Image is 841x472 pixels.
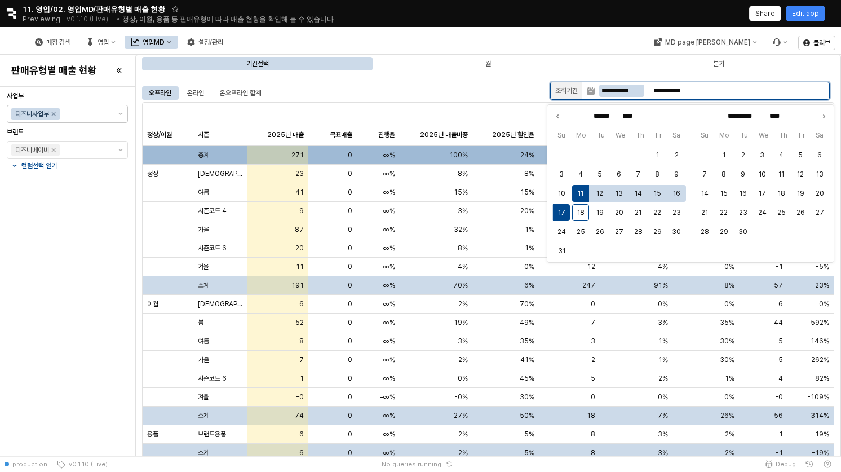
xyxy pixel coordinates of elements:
div: 오프라인 [142,86,178,100]
span: 소계 [198,448,209,457]
span: [DEMOGRAPHIC_DATA] [198,299,243,308]
div: 분기 [713,57,724,70]
p: Share [755,9,775,18]
p: 클리브 [813,38,830,47]
span: 191 [291,281,304,290]
span: 45% [520,374,534,383]
button: 클리브 [798,36,835,50]
span: 0% [724,299,734,308]
button: 2025-09-30 [734,223,751,240]
span: 봄 [198,318,203,327]
button: 2025-08-20 [610,204,627,221]
span: 15% [454,188,468,197]
span: 2025년 매출비중 [420,130,468,139]
button: 설정/관리 [180,36,230,49]
span: -19% [812,430,829,439]
span: 정상 [147,169,158,178]
span: 19% [454,318,468,327]
span: 11 [296,262,304,271]
button: 2025-09-08 [715,166,732,183]
span: 7 [299,355,304,364]
button: 2025-09-03 [754,147,771,164]
span: 진행율 [378,130,395,139]
button: 2025-09-18 [773,185,790,202]
span: 0 [348,374,352,383]
span: 41% [520,355,534,364]
span: 0 [348,430,352,439]
span: Su [552,130,570,141]
button: 2025-09-26 [792,204,809,221]
button: 컬럼선택 열기 [11,161,123,170]
span: 32% [454,225,468,234]
span: ∞% [383,225,395,234]
span: 35% [720,318,734,327]
span: 0% [724,262,734,271]
span: 2% [725,430,734,439]
span: Sa [667,130,686,141]
span: -57 [771,281,783,290]
button: 2025-08-11 [572,185,589,202]
button: 제안 사항 표시 [114,105,127,122]
span: 여름 [198,337,209,346]
span: ∞% [383,281,395,290]
span: Sa [811,130,829,141]
button: Debug [760,456,800,472]
button: 2025-08-07 [630,166,647,183]
span: 1 [300,374,304,383]
span: 30% [520,392,534,402]
button: 2025-08-06 [610,166,627,183]
button: 2025-08-13 [610,185,627,202]
div: 조회기간 [555,85,578,96]
span: 26% [720,411,734,420]
button: 2025-08-19 [591,204,608,221]
button: 2025-09-12 [792,166,809,183]
button: 2025-08-28 [630,223,647,240]
span: Tu [734,130,753,141]
span: 0 [348,244,352,253]
button: 2025-08-05 [591,166,608,183]
span: 0 [348,206,352,215]
button: 2025-09-23 [734,204,751,221]
span: • [117,15,121,23]
span: ∞% [383,337,395,346]
button: 2025-09-02 [734,147,751,164]
span: -1 [776,262,783,271]
span: -23% [812,281,829,290]
span: ∞% [383,244,395,253]
span: 3% [458,206,468,215]
button: 2025-09-06 [811,147,828,164]
span: Th [774,130,793,141]
span: 6 [778,299,783,308]
span: 70% [453,281,468,290]
span: v0.1.10 (Live) [65,460,108,469]
button: Help [818,456,836,472]
span: 314% [811,411,829,420]
span: 2% [458,430,468,439]
div: 매장 검색 [46,38,70,46]
button: 2025-09-19 [792,185,809,202]
div: 디즈니사업부 [15,108,49,120]
span: ∞% [383,299,395,308]
span: ∞% [383,318,395,327]
span: 0 [348,411,352,420]
span: ∞% [383,206,395,215]
span: 6 [299,299,304,308]
div: 월 [374,57,602,70]
span: 7% [658,411,668,420]
button: Add app to favorites [170,3,181,15]
div: 월 [485,57,491,70]
button: Next month [818,111,829,122]
button: 2025-09-05 [792,147,809,164]
span: 가을 [198,225,209,234]
button: Previous month [552,111,563,122]
div: 온라인 [187,86,204,100]
button: 제안 사항 표시 [114,142,127,158]
span: 8% [458,244,468,253]
div: 온오프라인 합계 [220,86,261,100]
span: 11. 영업/02. 영업MD/판매유형별 매출 현황 [23,3,165,15]
span: 271 [291,151,304,160]
span: 27% [454,411,468,420]
span: 4% [658,262,668,271]
span: 0 [348,225,352,234]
